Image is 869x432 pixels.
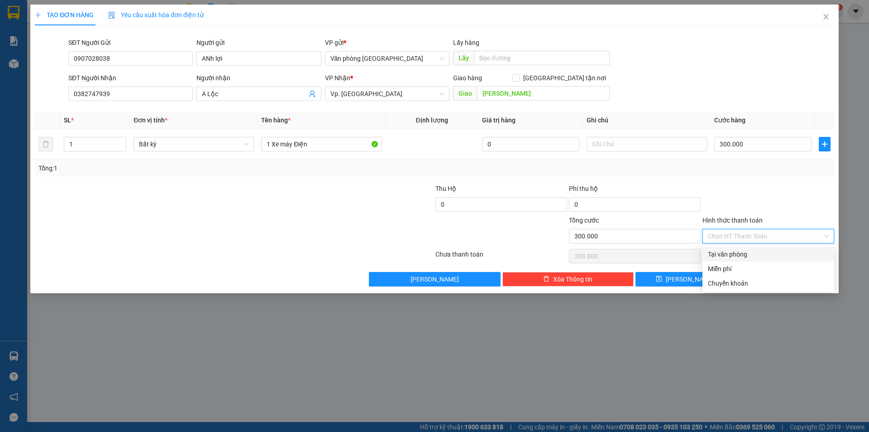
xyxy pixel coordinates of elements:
span: Đơn vị tính [134,116,167,124]
div: VP gửi [325,38,449,48]
span: Yêu cầu xuất hóa đơn điện tử [108,11,204,19]
button: deleteXóa Thông tin [502,272,634,286]
input: 0 [482,137,579,151]
div: Người gửi [196,38,321,48]
span: [GEOGRAPHIC_DATA] tận nơi [520,73,610,83]
span: Định lượng [416,116,448,124]
div: Phí thu hộ [569,184,701,197]
button: delete [38,137,53,151]
div: SĐT Người Gửi [68,38,193,48]
span: Lấy hàng [453,39,479,46]
span: [PERSON_NAME] [411,274,459,284]
span: Lấy [453,51,474,65]
div: Tổng: 1 [38,163,335,173]
button: save[PERSON_NAME] [635,272,734,286]
span: Tên hàng [261,116,291,124]
span: [PERSON_NAME] [666,274,714,284]
span: VP Nhận [325,74,350,82]
span: Cước hàng [714,116,745,124]
span: Giao hàng [453,74,482,82]
span: TẠO ĐƠN HÀNG [35,11,94,19]
span: delete [543,276,549,283]
span: Tổng cước [569,217,599,224]
div: Chuyển khoản [708,278,829,288]
img: icon [108,12,115,19]
span: user-add [309,90,316,97]
button: Close [813,5,839,30]
label: Hình thức thanh toán [702,217,763,224]
div: Chưa thanh toán [434,249,568,265]
input: VD: Bàn, Ghế [261,137,382,151]
button: [PERSON_NAME] [369,272,501,286]
input: Ghi Chú [587,137,707,151]
button: plus [819,137,831,151]
div: Tại văn phòng [708,249,829,259]
span: SL [64,116,71,124]
div: Miễn phí [708,264,829,274]
span: Bất kỳ [139,137,248,151]
div: SĐT Người Nhận [68,73,193,83]
span: close [822,13,830,20]
input: Dọc đường [474,51,610,65]
span: Vp. Phan Rang [330,87,444,101]
span: save [656,276,662,283]
span: Thu Hộ [435,185,456,192]
b: An Anh Limousine [11,58,50,101]
input: Dọc đường [477,86,610,101]
span: plus [819,141,830,148]
span: Xóa Thông tin [553,274,592,284]
span: plus [35,12,41,18]
b: Biên nhận gởi hàng hóa [58,13,87,87]
span: Văn phòng Tân Phú [330,52,444,65]
div: Người nhận [196,73,321,83]
span: Giao [453,86,477,101]
span: Giá trị hàng [482,116,516,124]
th: Ghi chú [583,112,711,129]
